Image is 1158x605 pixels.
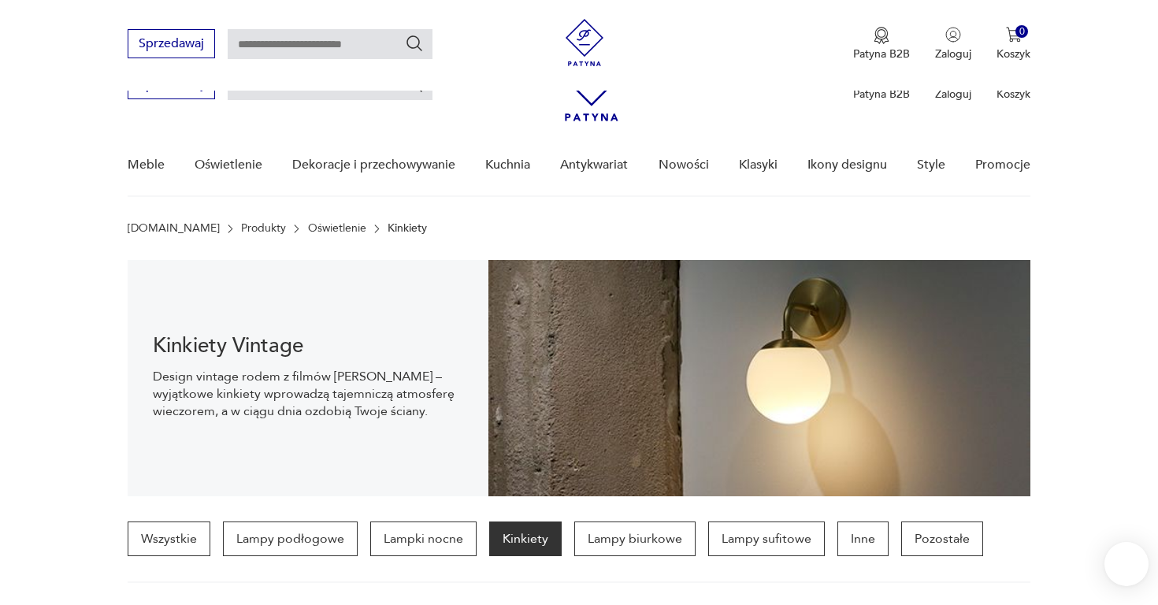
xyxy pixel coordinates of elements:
[488,260,1030,496] img: Kinkiety vintage
[128,29,215,58] button: Sprzedawaj
[997,46,1030,61] p: Koszyk
[128,39,215,50] a: Sprzedawaj
[853,27,910,61] a: Ikona medaluPatyna B2B
[128,222,220,235] a: [DOMAIN_NAME]
[405,34,424,53] button: Szukaj
[853,87,910,102] p: Patyna B2B
[292,135,455,195] a: Dekoracje i przechowywanie
[708,521,825,556] a: Lampy sufitowe
[935,87,971,102] p: Zaloguj
[935,27,971,61] button: Zaloguj
[997,27,1030,61] button: 0Koszyk
[308,222,366,235] a: Oświetlenie
[975,135,1030,195] a: Promocje
[574,521,696,556] a: Lampy biurkowe
[997,87,1030,102] p: Koszyk
[241,222,286,235] a: Produkty
[874,27,889,44] img: Ikona medalu
[1015,25,1029,39] div: 0
[1006,27,1022,43] img: Ikona koszyka
[837,521,889,556] a: Inne
[853,27,910,61] button: Patyna B2B
[153,368,464,420] p: Design vintage rodem z filmów [PERSON_NAME] – wyjątkowe kinkiety wprowadzą tajemniczą atmosferę w...
[739,135,778,195] a: Klasyki
[388,222,427,235] p: Kinkiety
[489,521,562,556] a: Kinkiety
[853,46,910,61] p: Patyna B2B
[370,521,477,556] a: Lampki nocne
[917,135,945,195] a: Style
[901,521,983,556] a: Pozostałe
[485,135,530,195] a: Kuchnia
[223,521,358,556] a: Lampy podłogowe
[195,135,262,195] a: Oświetlenie
[561,19,608,66] img: Patyna - sklep z meblami i dekoracjami vintage
[153,336,464,355] h1: Kinkiety Vintage
[128,521,210,556] a: Wszystkie
[560,135,628,195] a: Antykwariat
[1104,542,1149,586] iframe: Smartsupp widget button
[935,46,971,61] p: Zaloguj
[945,27,961,43] img: Ikonka użytkownika
[807,135,887,195] a: Ikony designu
[659,135,709,195] a: Nowości
[128,135,165,195] a: Meble
[128,80,215,91] a: Sprzedawaj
